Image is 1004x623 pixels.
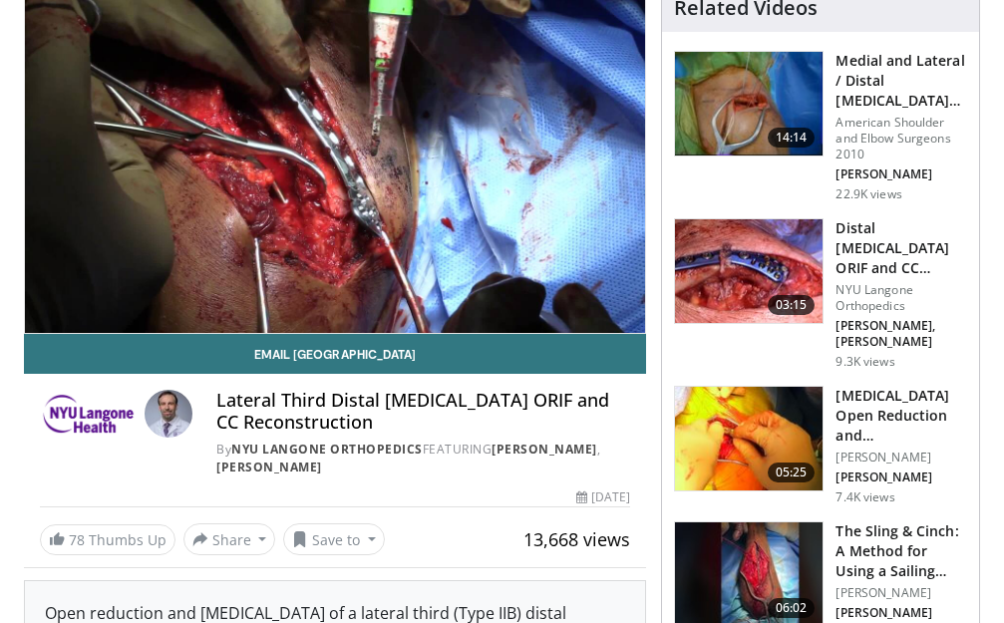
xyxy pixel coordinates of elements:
[216,441,630,476] div: By FEATURING ,
[674,386,967,505] a: 05:25 [MEDICAL_DATA] Open Reduction and [MEDICAL_DATA] with Coracocl… [PERSON_NAME] [PERSON_NAME]...
[836,521,967,581] h3: The Sling & Cinch: A Method for Using a Sailing Knot to Stabilize Fr…
[768,295,816,315] span: 03:15
[145,390,192,438] img: Avatar
[523,527,630,551] span: 13,668 views
[576,488,630,506] div: [DATE]
[216,390,630,433] h4: Lateral Third Distal [MEDICAL_DATA] ORIF and CC Reconstruction
[675,52,823,156] img: millet_1.png.150x105_q85_crop-smart_upscale.jpg
[836,166,967,182] p: [PERSON_NAME]
[836,218,967,278] h3: Distal [MEDICAL_DATA] ORIF and CC Reconstruction
[836,585,967,601] p: [PERSON_NAME]
[674,218,967,370] a: 03:15 Distal [MEDICAL_DATA] ORIF and CC Reconstruction NYU Langone Orthopedics [PERSON_NAME], [PE...
[69,530,85,549] span: 78
[768,463,816,482] span: 05:25
[675,387,823,490] img: d03f9492-8e94-45ae-897b-284f95b476c7.150x105_q85_crop-smart_upscale.jpg
[768,128,816,148] span: 14:14
[768,598,816,618] span: 06:02
[836,318,967,350] p: [PERSON_NAME], [PERSON_NAME]
[231,441,423,458] a: NYU Langone Orthopedics
[836,450,967,466] p: [PERSON_NAME]
[836,605,967,621] p: [PERSON_NAME]
[24,334,647,374] a: Email [GEOGRAPHIC_DATA]
[283,523,385,555] button: Save to
[836,186,901,202] p: 22.9K views
[836,51,967,111] h3: Medial and Lateral / Distal [MEDICAL_DATA] [MEDICAL_DATA] How to Manage the Ends
[216,459,322,475] a: [PERSON_NAME]
[674,51,967,202] a: 14:14 Medial and Lateral / Distal [MEDICAL_DATA] [MEDICAL_DATA] How to Manage the Ends American S...
[836,386,967,446] h3: [MEDICAL_DATA] Open Reduction and [MEDICAL_DATA] with Coracocl…
[40,390,138,438] img: NYU Langone Orthopedics
[836,115,967,162] p: American Shoulder and Elbow Surgeons 2010
[836,354,894,370] p: 9.3K views
[183,523,276,555] button: Share
[836,469,967,485] p: [PERSON_NAME]
[836,489,894,505] p: 7.4K views
[836,282,967,314] p: NYU Langone Orthopedics
[40,524,175,555] a: 78 Thumbs Up
[675,219,823,323] img: 975f9b4a-0628-4e1f-be82-64e786784faa.jpg.150x105_q85_crop-smart_upscale.jpg
[492,441,597,458] a: [PERSON_NAME]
